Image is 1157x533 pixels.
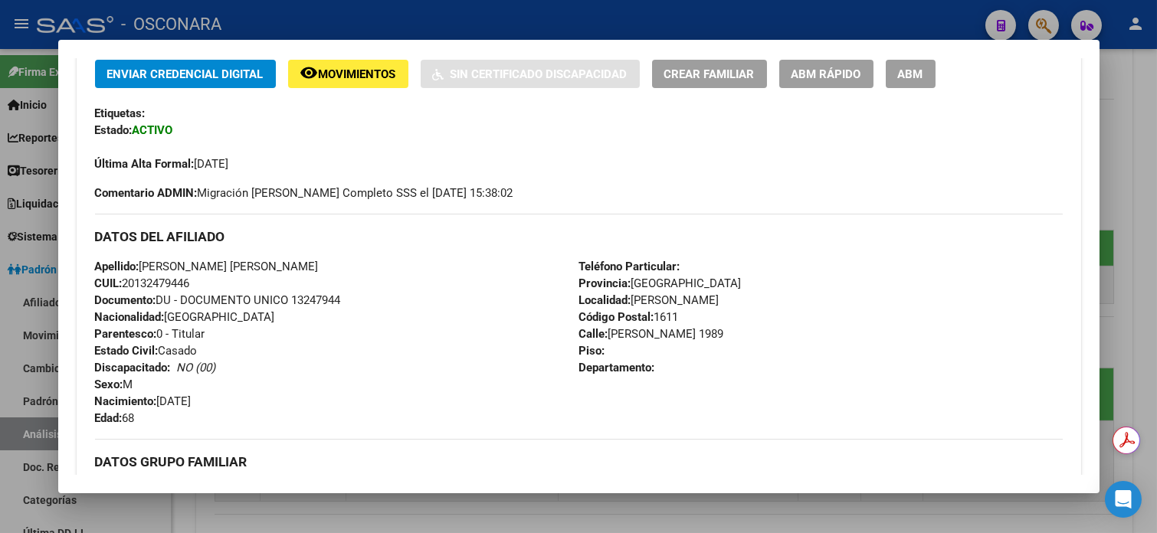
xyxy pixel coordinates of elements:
strong: ACTIVO [133,123,173,137]
strong: Edad: [95,411,123,425]
strong: Apellido: [95,260,139,273]
strong: Parentesco: [95,327,157,341]
button: Enviar Credencial Digital [95,60,276,88]
span: Sin Certificado Discapacidad [451,67,628,81]
div: Open Intercom Messenger [1105,481,1142,518]
span: Enviar Credencial Digital [107,67,264,81]
span: [GEOGRAPHIC_DATA] [95,310,275,324]
span: ABM [898,67,923,81]
strong: Sexo: [95,378,123,391]
button: Movimientos [288,60,408,88]
button: Crear Familiar [652,60,767,88]
span: [GEOGRAPHIC_DATA] [578,276,741,290]
strong: Discapacitado: [95,361,171,374]
span: 1611 [578,310,678,324]
h3: DATOS DEL AFILIADO [95,228,1063,245]
i: NO (00) [177,361,216,374]
h3: DATOS GRUPO FAMILIAR [95,453,1063,470]
strong: Provincia: [578,276,631,290]
strong: CUIL: [95,276,123,290]
span: 0 - Titular [95,327,205,341]
strong: Localidad: [578,293,631,307]
strong: Calle: [578,327,608,341]
span: M [95,378,133,391]
span: Casado [95,344,198,358]
button: Sin Certificado Discapacidad [421,60,640,88]
button: ABM [886,60,936,88]
strong: Comentario ADMIN: [95,186,198,200]
span: Migración [PERSON_NAME] Completo SSS el [DATE] 15:38:02 [95,185,513,201]
span: [PERSON_NAME] [PERSON_NAME] [95,260,319,273]
strong: Departamento: [578,361,654,374]
span: [PERSON_NAME] 1989 [578,327,723,341]
strong: Última Alta Formal: [95,157,195,171]
span: Crear Familiar [664,67,755,81]
button: ABM Rápido [779,60,873,88]
span: ABM Rápido [792,67,861,81]
strong: Teléfono Particular: [578,260,680,273]
span: [DATE] [95,157,229,171]
span: [PERSON_NAME] [578,293,719,307]
mat-icon: remove_red_eye [300,64,319,82]
strong: Piso: [578,344,605,358]
strong: Documento: [95,293,156,307]
span: DU - DOCUMENTO UNICO 13247944 [95,293,341,307]
strong: Nacimiento: [95,394,157,408]
strong: Nacionalidad: [95,310,165,324]
strong: Estado: [95,123,133,137]
span: [DATE] [95,394,192,408]
span: 20132479446 [95,276,190,290]
span: Movimientos [319,67,396,81]
strong: Código Postal: [578,310,654,324]
strong: Etiquetas: [95,106,146,120]
span: 68 [95,411,135,425]
strong: Estado Civil: [95,344,159,358]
